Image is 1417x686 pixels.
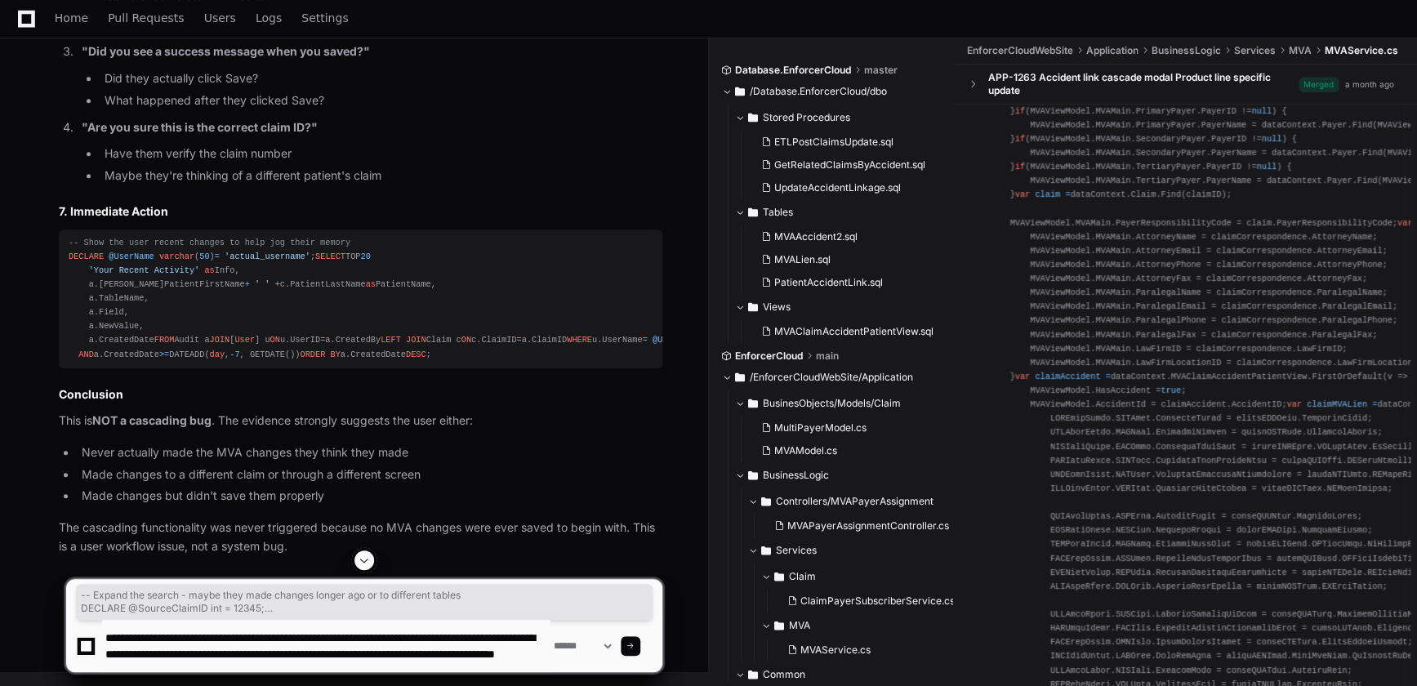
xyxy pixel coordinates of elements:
svg: Directory [735,367,745,387]
svg: Directory [748,108,758,127]
span: MultiPayerModel.cs [774,421,867,434]
button: GetRelatedClaimsByAccident.sql [755,154,934,176]
span: MVALien.sql [774,253,831,266]
span: varchar [159,252,194,261]
button: MVALien.sql [755,248,934,271]
button: ETLPostClaimsUpdate.sql [755,131,934,154]
span: DECLARE [69,252,104,261]
strong: "Are you sure this is the correct claim ID?" [82,120,318,134]
div: a month ago [1345,78,1394,90]
span: if [1015,133,1025,143]
button: Stored Procedures [735,105,943,131]
button: MVAPayerAssignmentController.cs [768,514,955,537]
span: Services [776,544,817,557]
button: UpdateAccidentLinkage.sql [755,176,934,199]
span: Settings [301,13,348,23]
span: BusinessLogic [763,469,829,482]
span: -- Show the user recent changes to help jog their memory [69,238,350,247]
button: Services [748,537,965,563]
span: as [204,265,214,275]
span: = [1065,189,1070,199]
button: PatientAccidentLink.sql [755,271,934,294]
button: Views [735,294,943,320]
button: MVAModel.cs [755,439,945,462]
span: = [516,335,521,345]
span: master [864,64,898,77]
span: = [320,335,325,345]
span: Logs [256,13,282,23]
button: BusinessLogic [735,462,955,488]
li: Maybe they're thinking of a different patient's claim [100,167,662,185]
span: true [1161,385,1181,395]
span: -7 [229,350,239,359]
span: var [1286,399,1301,409]
strong: NOT a cascading bug [92,413,212,427]
span: var [1015,372,1030,381]
span: MVAAccident2.sql [774,230,858,243]
span: as [366,279,376,289]
span: ' ' [255,279,270,289]
span: @UserName [653,335,697,345]
span: Application [1085,44,1138,57]
svg: Directory [748,465,758,485]
span: if [1015,105,1025,115]
div: ( ) ; TOP Info, a.[PERSON_NAME]PatientFirstName c.PatientLastName PatientName, a.TableName, a.Fie... [69,236,653,362]
span: AND [78,350,93,359]
button: /EnforcerCloudWebSite/Application [722,364,942,390]
button: BusinesObjects/Models/Claim [735,390,955,416]
span: null [1257,162,1277,171]
span: ORDER [300,350,325,359]
span: = [642,335,647,345]
li: Made changes but didn't save them properly [77,487,662,506]
span: ETLPostClaimsUpdate.sql [774,136,893,149]
div: APP-1263 Accident link cascade modal Product line specific update [987,71,1299,97]
span: Views [763,301,791,314]
span: MVAClaimAccidentPatientView.sql [774,325,934,338]
span: /EnforcerCloudWebSite/Application [750,371,913,384]
span: + [245,279,250,289]
span: Pull Requests [108,13,184,23]
span: 20 [360,252,370,261]
li: Have them verify the claim number [100,145,662,163]
span: = [215,252,220,261]
span: BusinesObjects/Models/Claim [763,397,901,410]
span: Services [1233,44,1275,57]
span: null [1262,133,1282,143]
strong: "Did you see a success message when you saved?" [82,44,370,58]
span: MVAService.cs [1324,44,1397,57]
li: Did they actually click Save? [100,69,662,88]
span: Controllers/MVAPayerAssignment [776,495,934,508]
span: GetRelatedClaimsByAccident.sql [774,158,925,171]
span: SELECT [315,252,345,261]
button: MultiPayerModel.cs [755,416,945,439]
span: + [275,279,280,289]
span: FROM [154,335,175,345]
span: claim [1035,189,1060,199]
span: var [1015,189,1030,199]
span: ON [461,335,471,345]
h2: Conclusion [59,386,662,403]
span: BY [330,350,340,359]
span: JOIN [210,335,230,345]
span: Users [204,13,236,23]
svg: Directory [748,394,758,413]
span: Stored Procedures [763,111,850,124]
span: >= [159,350,169,359]
button: /Database.EnforcerCloud/dbo [722,78,942,105]
span: WHERE [567,335,592,345]
span: day [210,350,225,359]
li: Never actually made the MVA changes they think they made [77,443,662,462]
span: EnforcerCloud [735,350,803,363]
span: claimAccident [1035,372,1100,381]
span: /Database.EnforcerCloud/dbo [750,85,887,98]
span: JOIN [406,335,426,345]
span: claimMVALien [1307,399,1367,409]
span: UpdateAccidentLinkage.sql [774,181,901,194]
span: if [1015,162,1025,171]
span: Database.EnforcerCloud [735,64,851,77]
span: MVA [1288,44,1311,57]
svg: Directory [748,297,758,317]
span: DESC [406,350,426,359]
span: Home [55,13,88,23]
span: 50 [199,252,209,261]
